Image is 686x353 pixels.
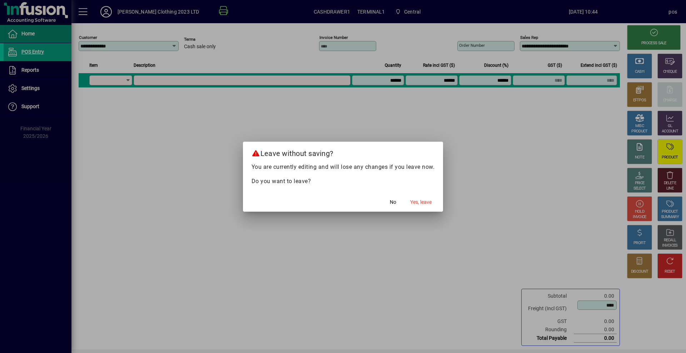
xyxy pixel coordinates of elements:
p: You are currently editing and will lose any changes if you leave now. [252,163,435,171]
button: No [382,196,404,209]
p: Do you want to leave? [252,177,435,186]
h2: Leave without saving? [243,142,443,162]
span: Yes, leave [410,198,432,206]
button: Yes, leave [407,196,434,209]
span: No [390,198,396,206]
